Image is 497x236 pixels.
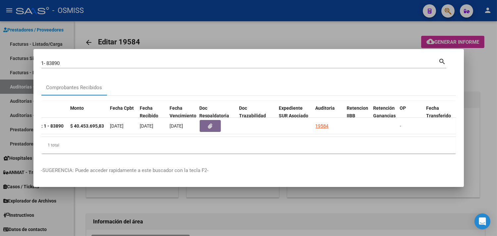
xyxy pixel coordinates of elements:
span: [DATE] [170,123,183,129]
datatable-header-cell: Fecha Vencimiento [167,101,197,130]
span: Doc Respaldatoria [199,105,229,118]
datatable-header-cell: Fecha Cpbt [107,101,137,130]
datatable-header-cell: Auditoria [313,101,344,130]
div: 19584 [316,122,329,130]
datatable-header-cell: Retencion IIBB [344,101,371,130]
span: Retención Ganancias [373,105,396,118]
span: Doc Trazabilidad [239,105,266,118]
p: -SUGERENCIA: Puede acceder rapidamente a este buscador con la tecla F2- [41,167,456,174]
datatable-header-cell: Monto [68,101,107,130]
datatable-header-cell: Doc Respaldatoria [197,101,236,130]
span: - [400,123,401,129]
span: Fecha Recibido [140,105,158,118]
datatable-header-cell: Fecha Recibido [137,101,167,130]
span: Retencion IIBB [347,105,368,118]
span: Expediente SUR Asociado [279,105,308,118]
span: Fecha Cpbt [110,105,134,111]
strong: $ 40.453.695,83 [71,123,104,129]
datatable-header-cell: Expediente SUR Asociado [276,101,313,130]
datatable-header-cell: OP [397,101,423,130]
span: [DATE] [140,123,154,129]
strong: Factura B: 1 - 83890 [22,123,64,129]
div: 1 total [41,137,456,153]
span: Fecha Transferido [426,105,451,118]
datatable-header-cell: Retención Ganancias [371,101,397,130]
span: [DATE] [110,123,124,129]
span: Fecha Vencimiento [170,105,196,118]
div: Open Intercom Messenger [474,213,490,229]
span: Monto [70,105,84,111]
datatable-header-cell: Doc Trazabilidad [236,101,276,130]
div: Comprobantes Recibidos [46,84,102,91]
span: Auditoria [315,105,335,111]
datatable-header-cell: Fecha Transferido [423,101,460,130]
span: OP [400,105,406,111]
mat-icon: search [439,57,446,65]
